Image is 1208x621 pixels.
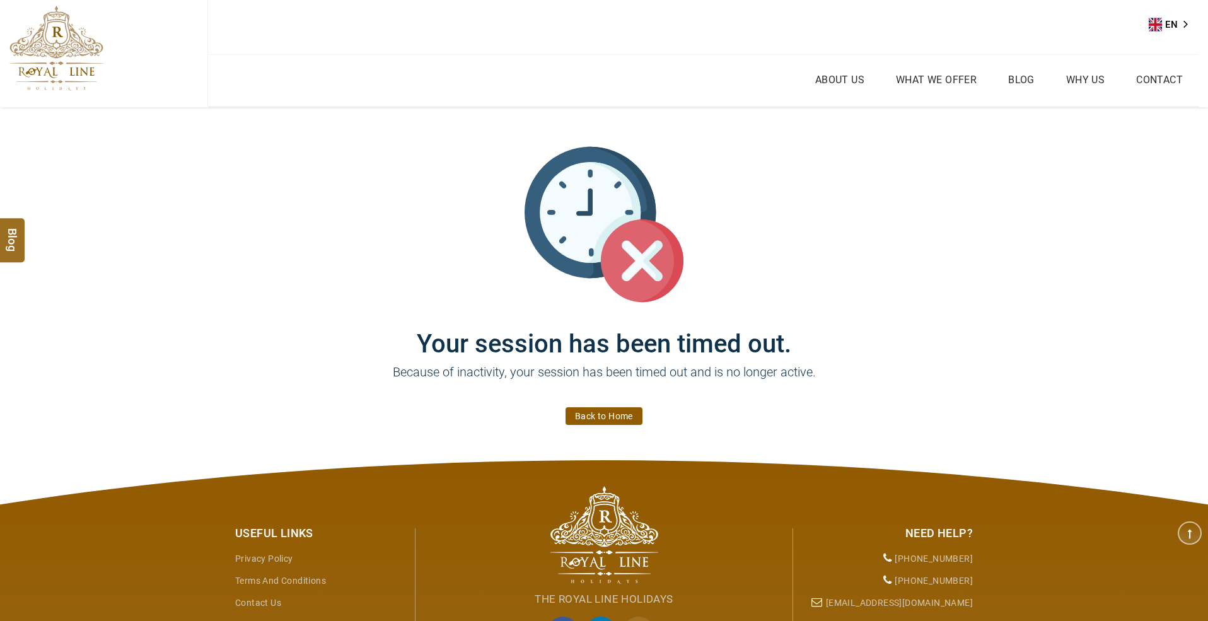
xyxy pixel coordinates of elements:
[550,486,658,584] img: The Royal Line Holidays
[826,598,973,608] a: [EMAIL_ADDRESS][DOMAIN_NAME]
[4,228,21,239] span: Blog
[803,570,973,592] li: [PHONE_NUMBER]
[566,407,642,425] a: Back to Home
[1005,71,1038,89] a: Blog
[235,525,405,542] div: Useful Links
[1133,71,1186,89] a: Contact
[235,598,281,608] a: Contact Us
[803,548,973,570] li: [PHONE_NUMBER]
[1149,15,1197,34] div: Language
[1149,15,1197,34] a: EN
[525,145,683,304] img: session_time_out.svg
[226,363,982,400] p: Because of inactivity, your session has been timed out and is no longer active.
[226,304,982,359] h1: Your session has been timed out.
[893,71,980,89] a: What we Offer
[535,593,673,605] span: The Royal Line Holidays
[803,525,973,542] div: Need Help?
[235,554,293,564] a: Privacy Policy
[812,71,868,89] a: About Us
[1063,71,1108,89] a: Why Us
[9,6,103,91] img: The Royal Line Holidays
[1149,15,1197,34] aside: Language selected: English
[235,576,326,586] a: Terms and Conditions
